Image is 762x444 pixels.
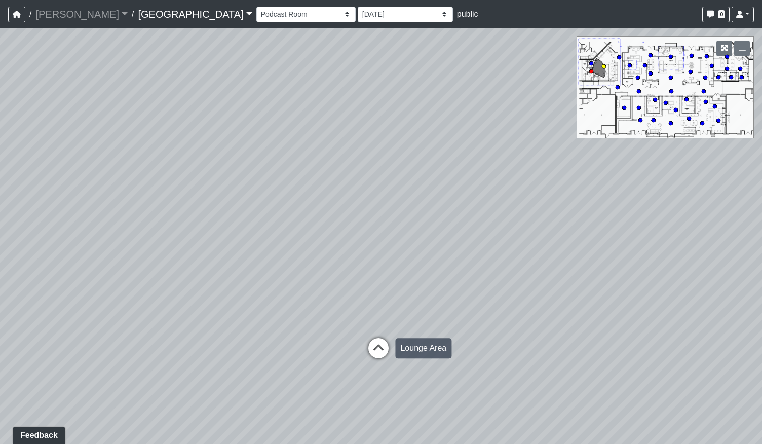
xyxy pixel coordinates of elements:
[8,424,67,444] iframe: Ybug feedback widget
[457,10,478,18] span: public
[138,4,252,24] a: [GEOGRAPHIC_DATA]
[395,338,451,358] div: Lounge Area
[35,4,128,24] a: [PERSON_NAME]
[702,7,730,22] button: 0
[128,4,138,24] span: /
[25,4,35,24] span: /
[718,10,725,18] span: 0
